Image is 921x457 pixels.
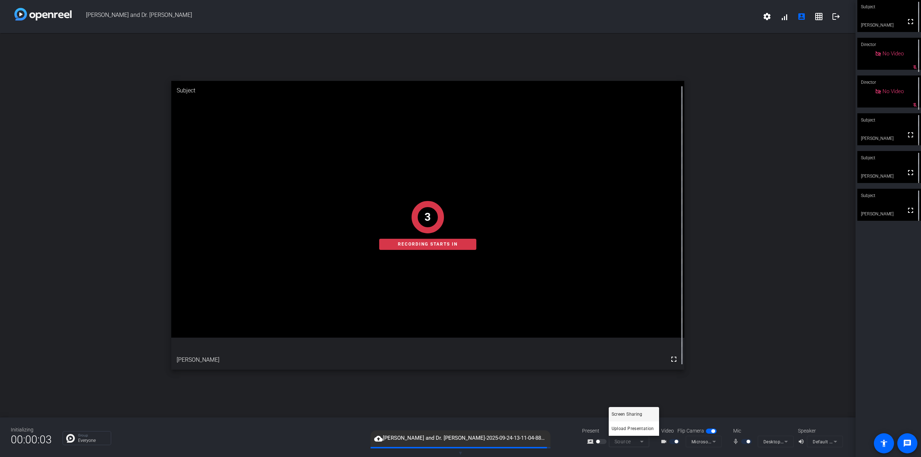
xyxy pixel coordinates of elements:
[612,410,643,419] span: Screen Sharing
[374,434,383,443] mat-icon: cloud_upload
[371,434,550,443] span: [PERSON_NAME] and Dr. [PERSON_NAME]-2025-09-24-13-11-04-889-2.webm
[458,450,463,456] span: ▼
[612,424,654,433] span: Upload Presentation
